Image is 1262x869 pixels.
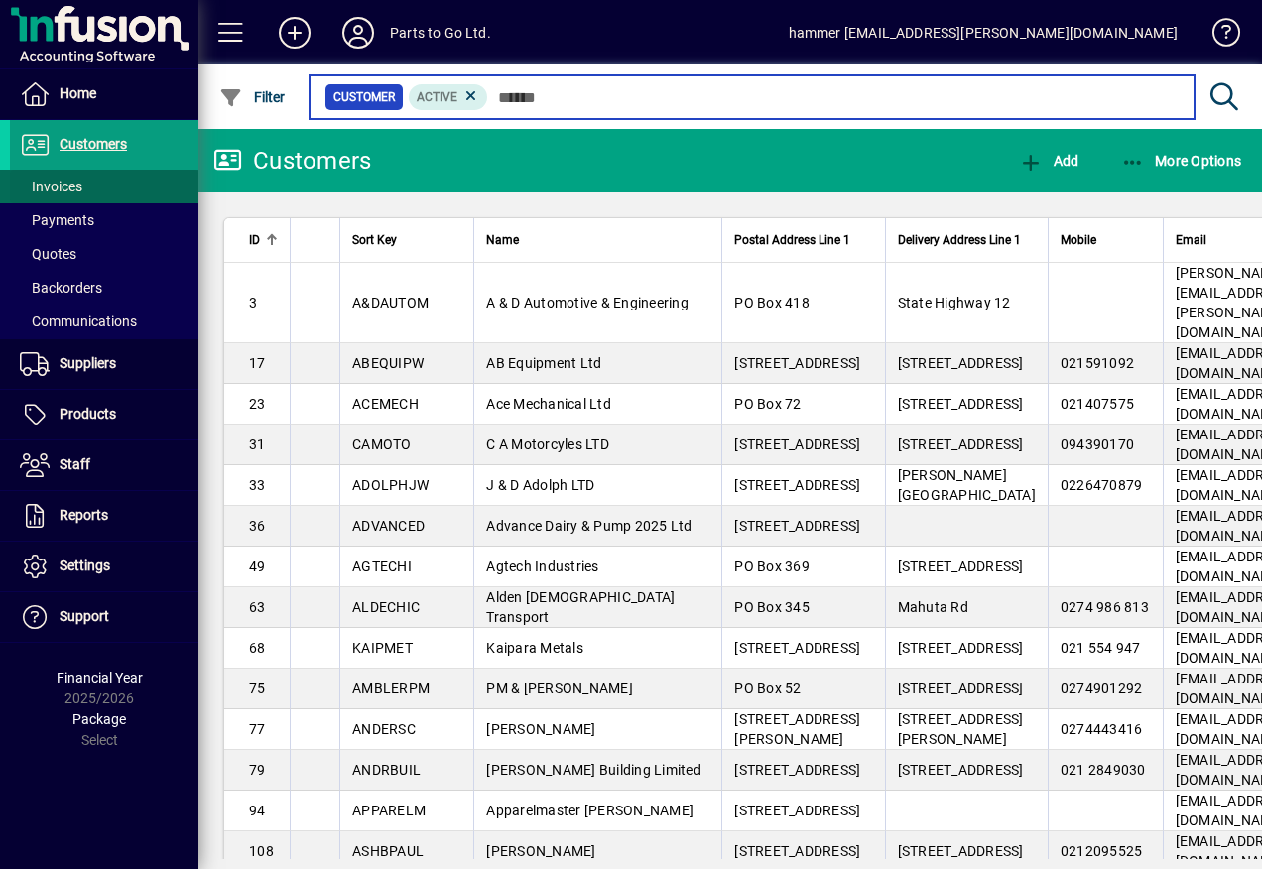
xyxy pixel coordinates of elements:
span: ANDRBUIL [352,762,421,778]
span: 68 [249,640,266,656]
span: C A Motorcyles LTD [486,436,609,452]
span: 94 [249,803,266,818]
span: [STREET_ADDRESS] [898,843,1024,859]
span: Quotes [20,246,76,262]
span: Customer [333,87,395,107]
span: 0274443416 [1061,721,1143,737]
span: Name [486,229,519,251]
span: 49 [249,559,266,574]
span: AGTECHI [352,559,412,574]
span: ALDECHIC [352,599,420,615]
span: [STREET_ADDRESS] [734,518,860,534]
span: Mahuta Rd [898,599,968,615]
a: Reports [10,491,198,541]
a: Suppliers [10,339,198,389]
span: Backorders [20,280,102,296]
span: Advance Dairy & Pump 2025 Ltd [486,518,692,534]
span: APPARELM [352,803,426,818]
span: ADVANCED [352,518,425,534]
div: Name [486,229,709,251]
span: Email [1176,229,1206,251]
span: 0226470879 [1061,477,1143,493]
span: [STREET_ADDRESS] [734,355,860,371]
span: PO Box 345 [734,599,810,615]
span: [STREET_ADDRESS] [734,803,860,818]
span: Suppliers [60,355,116,371]
span: 021 554 947 [1061,640,1141,656]
span: 36 [249,518,266,534]
button: Profile [326,15,390,51]
div: Customers [213,145,371,177]
span: AB Equipment Ltd [486,355,601,371]
span: 23 [249,396,266,412]
a: Products [10,390,198,439]
span: Alden [DEMOGRAPHIC_DATA] Transport [486,589,675,625]
span: PO Box 418 [734,295,810,310]
span: 63 [249,599,266,615]
span: 3 [249,295,257,310]
span: PM & [PERSON_NAME] [486,681,633,696]
span: 75 [249,681,266,696]
span: [STREET_ADDRESS] [898,436,1024,452]
span: [STREET_ADDRESS] [734,477,860,493]
span: [STREET_ADDRESS] [898,559,1024,574]
span: Agtech Industries [486,559,598,574]
span: More Options [1121,153,1242,169]
button: More Options [1116,143,1247,179]
span: 021 2849030 [1061,762,1146,778]
span: 0274901292 [1061,681,1143,696]
span: AMBLERPM [352,681,430,696]
span: 77 [249,721,266,737]
span: Filter [219,89,286,105]
span: [PERSON_NAME] [486,843,595,859]
a: Payments [10,203,198,237]
span: 33 [249,477,266,493]
span: J & D Adolph LTD [486,477,594,493]
span: CAMOTO [352,436,412,452]
mat-chip: Activation Status: Active [409,84,488,110]
a: Knowledge Base [1198,4,1237,68]
button: Add [263,15,326,51]
a: Support [10,592,198,642]
span: Apparelmaster [PERSON_NAME] [486,803,694,818]
span: Products [60,406,116,422]
span: Active [417,90,457,104]
span: Add [1019,153,1078,169]
span: 094390170 [1061,436,1134,452]
a: Home [10,69,198,119]
a: Staff [10,440,198,490]
span: [STREET_ADDRESS] [734,436,860,452]
span: [STREET_ADDRESS] [898,355,1024,371]
span: 31 [249,436,266,452]
span: [STREET_ADDRESS][PERSON_NAME] [734,711,860,747]
span: Package [72,711,126,727]
span: Postal Address Line 1 [734,229,850,251]
span: [STREET_ADDRESS] [898,681,1024,696]
span: KAIPMET [352,640,413,656]
span: 108 [249,843,274,859]
span: 79 [249,762,266,778]
span: 0212095525 [1061,843,1143,859]
span: Ace Mechanical Ltd [486,396,611,412]
span: Support [60,608,109,624]
span: [PERSON_NAME][GEOGRAPHIC_DATA] [898,467,1036,503]
a: Invoices [10,170,198,203]
span: Payments [20,212,94,228]
span: Staff [60,456,90,472]
a: Settings [10,542,198,591]
div: Mobile [1061,229,1151,251]
span: Settings [60,558,110,573]
span: [PERSON_NAME] [486,721,595,737]
div: hammer [EMAIL_ADDRESS][PERSON_NAME][DOMAIN_NAME] [789,17,1178,49]
a: Backorders [10,271,198,305]
span: Home [60,85,96,101]
span: 021591092 [1061,355,1134,371]
button: Filter [214,79,291,115]
span: [STREET_ADDRESS] [734,762,860,778]
span: [PERSON_NAME] Building Limited [486,762,701,778]
span: [STREET_ADDRESS] [734,640,860,656]
span: ADOLPHJW [352,477,429,493]
span: ID [249,229,260,251]
a: Quotes [10,237,198,271]
span: Reports [60,507,108,523]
